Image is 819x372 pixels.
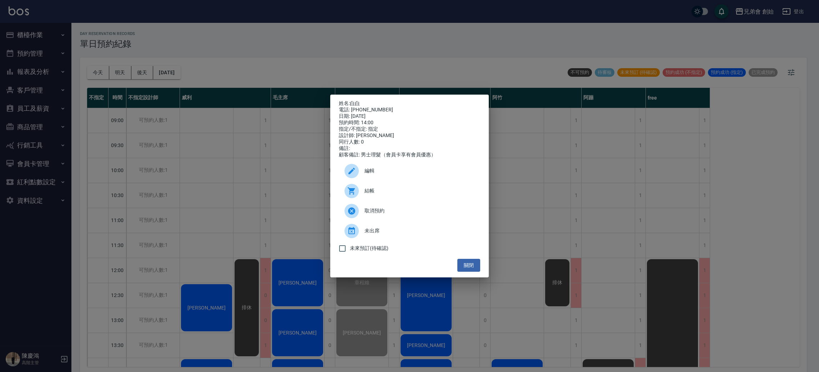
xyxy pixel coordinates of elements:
[339,100,480,107] p: 姓名:
[339,181,480,201] a: 結帳
[365,207,474,215] span: 取消預約
[350,100,360,106] a: 白白
[339,161,480,181] div: 編輯
[339,152,480,158] div: 顧客備註: 男士理髮（會員卡享有會員優惠）
[339,201,480,221] div: 取消預約
[339,139,480,145] div: 同行人數: 0
[365,227,474,235] span: 未出席
[365,187,474,195] span: 結帳
[339,120,480,126] div: 預約時間: 14:00
[339,107,480,113] div: 電話: [PHONE_NUMBER]
[339,126,480,132] div: 指定/不指定: 指定
[339,145,480,152] div: 備註:
[457,259,480,272] button: 關閉
[350,245,388,252] span: 未來預訂(待確認)
[339,221,480,241] div: 未出席
[339,132,480,139] div: 設計師: [PERSON_NAME]
[339,113,480,120] div: 日期: [DATE]
[365,167,474,175] span: 編輯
